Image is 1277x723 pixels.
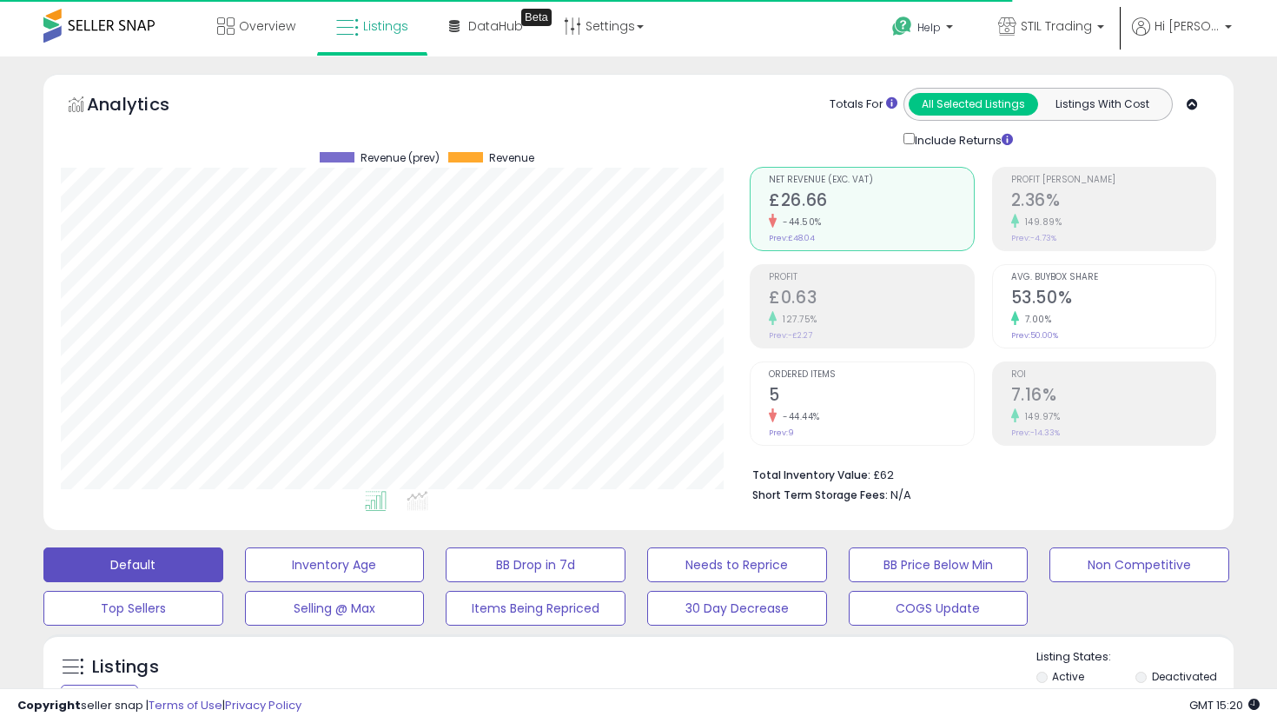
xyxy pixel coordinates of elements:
[849,547,1029,582] button: BB Price Below Min
[769,233,815,243] small: Prev: £48.04
[752,463,1203,484] li: £62
[245,547,425,582] button: Inventory Age
[1011,273,1215,282] span: Avg. Buybox Share
[1011,233,1056,243] small: Prev: -4.73%
[1011,370,1215,380] span: ROI
[769,370,973,380] span: Ordered Items
[361,152,440,164] span: Revenue (prev)
[769,428,794,438] small: Prev: 9
[769,176,973,185] span: Net Revenue (Exc. VAT)
[1052,669,1084,684] label: Active
[446,591,625,626] button: Items Being Repriced
[917,20,941,35] span: Help
[752,468,870,482] b: Total Inventory Value:
[225,697,301,713] a: Privacy Policy
[245,591,425,626] button: Selling @ Max
[769,273,973,282] span: Profit
[87,92,203,121] h5: Analytics
[1011,385,1215,408] h2: 7.16%
[830,96,897,113] div: Totals For
[1019,410,1061,423] small: 149.97%
[1189,697,1260,713] span: 2025-10-9 15:20 GMT
[891,16,913,37] i: Get Help
[489,152,534,164] span: Revenue
[1021,17,1092,35] span: STIL Trading
[1011,176,1215,185] span: Profit [PERSON_NAME]
[17,697,81,713] strong: Copyright
[446,547,625,582] button: BB Drop in 7d
[777,216,822,229] small: -44.50%
[769,330,812,341] small: Prev: -£2.27
[1019,216,1062,229] small: 149.89%
[890,129,1034,149] div: Include Returns
[1155,17,1220,35] span: Hi [PERSON_NAME]
[1011,288,1215,311] h2: 53.50%
[769,288,973,311] h2: £0.63
[647,547,827,582] button: Needs to Reprice
[752,488,888,502] b: Short Term Storage Fees:
[149,697,222,713] a: Terms of Use
[1011,428,1060,438] small: Prev: -14.33%
[43,547,223,582] button: Default
[363,17,408,35] span: Listings
[909,93,1038,116] button: All Selected Listings
[61,685,138,701] div: Clear All Filters
[769,190,973,214] h2: £26.66
[777,410,820,423] small: -44.44%
[849,591,1029,626] button: COGS Update
[43,591,223,626] button: Top Sellers
[769,385,973,408] h2: 5
[647,591,827,626] button: 30 Day Decrease
[1152,669,1217,684] label: Deactivated
[777,313,817,326] small: 127.75%
[92,655,159,680] h5: Listings
[1049,547,1229,582] button: Non Competitive
[1132,17,1232,56] a: Hi [PERSON_NAME]
[1011,330,1058,341] small: Prev: 50.00%
[1036,649,1234,666] p: Listing States:
[1019,313,1052,326] small: 7.00%
[468,17,523,35] span: DataHub
[1011,190,1215,214] h2: 2.36%
[1037,93,1167,116] button: Listings With Cost
[521,9,552,26] div: Tooltip anchor
[890,487,911,503] span: N/A
[878,3,970,56] a: Help
[17,698,301,714] div: seller snap | |
[239,17,295,35] span: Overview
